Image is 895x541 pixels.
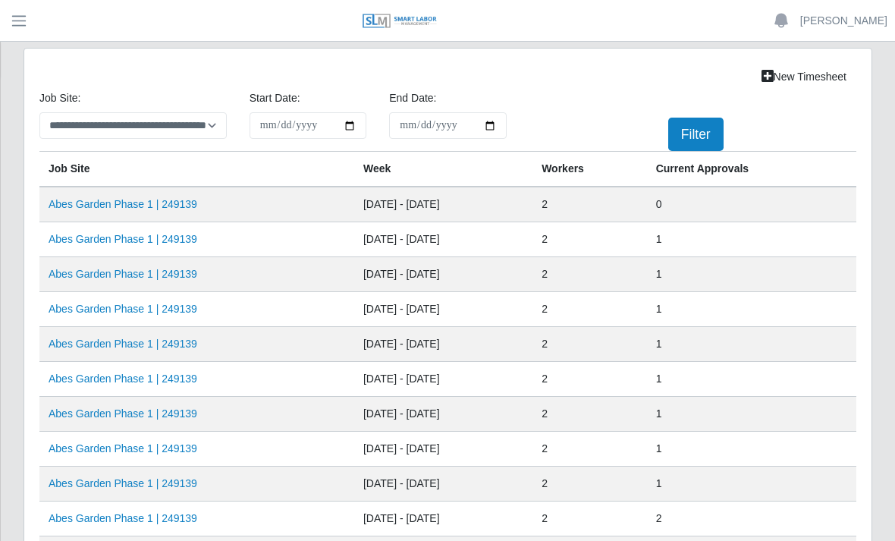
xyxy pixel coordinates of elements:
[647,187,856,222] td: 0
[354,432,532,467] td: [DATE] - [DATE]
[532,152,647,187] th: Workers
[532,257,647,292] td: 2
[752,64,856,90] a: New Timesheet
[647,397,856,432] td: 1
[532,467,647,502] td: 2
[532,187,647,222] td: 2
[532,432,647,467] td: 2
[354,362,532,397] td: [DATE] - [DATE]
[49,303,197,315] a: Abes Garden Phase 1 | 249139
[532,222,647,257] td: 2
[49,512,197,524] a: Abes Garden Phase 1 | 249139
[647,362,856,397] td: 1
[800,13,887,29] a: [PERSON_NAME]
[354,502,532,536] td: [DATE] - [DATE]
[532,292,647,327] td: 2
[647,222,856,257] td: 1
[647,152,856,187] th: Current Approvals
[250,90,300,106] label: Start Date:
[49,442,197,455] a: Abes Garden Phase 1 | 249139
[49,407,197,420] a: Abes Garden Phase 1 | 249139
[647,292,856,327] td: 1
[532,327,647,362] td: 2
[647,327,856,362] td: 1
[647,467,856,502] td: 1
[354,292,532,327] td: [DATE] - [DATE]
[532,502,647,536] td: 2
[354,222,532,257] td: [DATE] - [DATE]
[532,362,647,397] td: 2
[354,187,532,222] td: [DATE] - [DATE]
[39,152,354,187] th: job site
[49,338,197,350] a: Abes Garden Phase 1 | 249139
[647,257,856,292] td: 1
[49,477,197,489] a: Abes Garden Phase 1 | 249139
[49,268,197,280] a: Abes Garden Phase 1 | 249139
[362,13,438,30] img: SLM Logo
[668,118,724,151] button: Filter
[354,327,532,362] td: [DATE] - [DATE]
[354,152,532,187] th: Week
[354,257,532,292] td: [DATE] - [DATE]
[49,198,197,210] a: Abes Garden Phase 1 | 249139
[354,397,532,432] td: [DATE] - [DATE]
[49,373,197,385] a: Abes Garden Phase 1 | 249139
[532,397,647,432] td: 2
[49,233,197,245] a: Abes Garden Phase 1 | 249139
[354,467,532,502] td: [DATE] - [DATE]
[39,90,80,106] label: job site:
[647,432,856,467] td: 1
[389,90,436,106] label: End Date:
[647,502,856,536] td: 2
